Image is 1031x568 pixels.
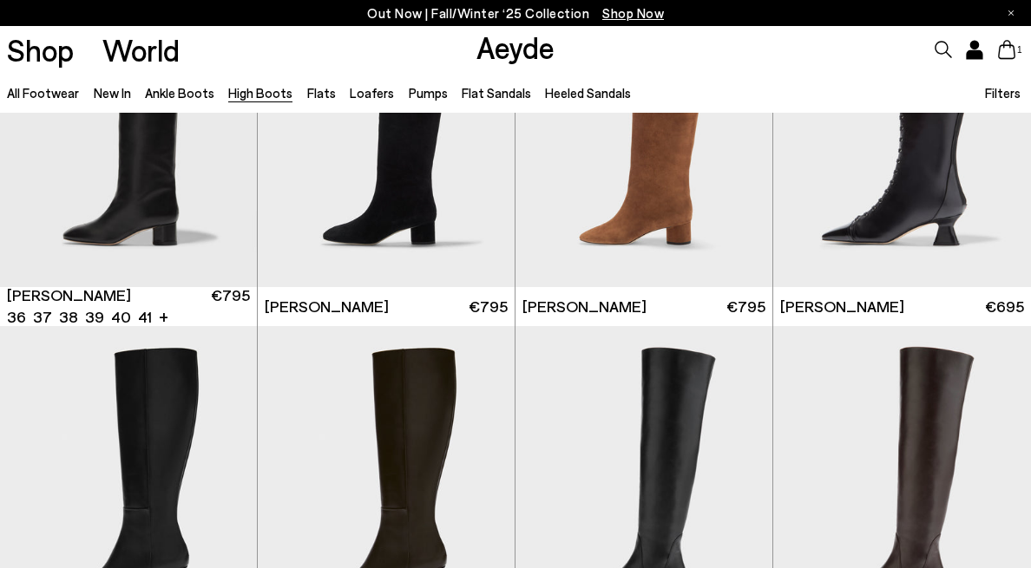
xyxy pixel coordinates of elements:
span: Filters [985,85,1021,101]
a: Flat Sandals [462,85,531,101]
span: [PERSON_NAME] [780,296,904,317]
a: Heeled Sandals [545,85,631,101]
li: + [159,304,168,328]
p: Out Now | Fall/Winter ‘25 Collection [367,3,664,24]
a: Pumps [409,85,448,101]
a: World [102,35,180,65]
span: €695 [985,296,1024,317]
span: [PERSON_NAME] [7,284,131,306]
span: €795 [726,296,765,317]
a: Ankle Boots [145,85,214,101]
li: 38 [59,306,78,328]
li: 39 [85,306,104,328]
li: 40 [111,306,131,328]
li: 36 [7,306,26,328]
a: Flats [307,85,336,101]
a: 1 [998,40,1015,59]
li: 37 [33,306,52,328]
a: All Footwear [7,85,79,101]
li: 41 [138,306,152,328]
span: [PERSON_NAME] [265,296,389,317]
span: [PERSON_NAME] [522,296,647,317]
a: High Boots [228,85,292,101]
span: Navigate to /collections/new-in [602,5,664,21]
ul: variant [7,306,147,328]
span: 1 [1015,45,1024,55]
a: [PERSON_NAME] €795 [515,287,772,326]
a: Aeyde [476,29,555,65]
a: [PERSON_NAME] €795 [258,287,515,326]
span: €795 [211,284,250,328]
span: €795 [469,296,508,317]
a: Shop [7,35,74,65]
a: Loafers [350,85,394,101]
a: [PERSON_NAME] €695 [773,287,1031,326]
a: New In [94,85,131,101]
